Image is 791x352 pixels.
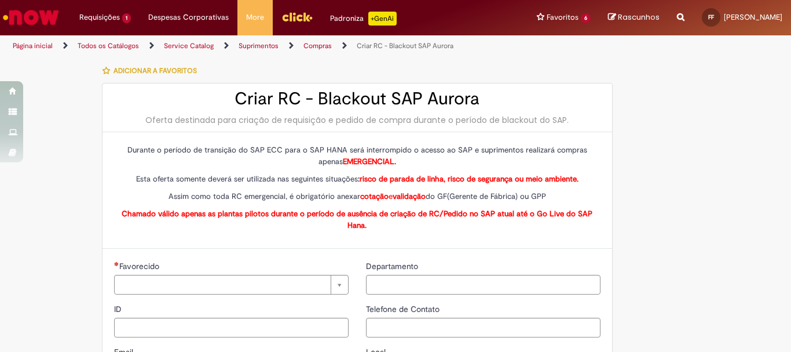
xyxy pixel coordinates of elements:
[114,318,349,338] input: ID
[136,174,578,184] span: Esta oferta somente deverá ser utilizada nas seguintes situações
[114,262,119,266] span: Necessários
[119,261,162,271] span: Necessários - Favorecido
[368,12,397,26] p: +GenAi
[114,89,600,108] h2: Criar RC - Blackout SAP Aurora
[357,41,453,50] a: Criar RC - Blackout SAP Aurora
[303,41,332,50] a: Compras
[360,191,389,201] strong: cotação
[102,59,203,83] button: Adicionar a Favoritos
[343,157,394,166] span: EMERGENCIAL
[78,41,139,50] a: Todos os Catálogos
[358,174,578,184] strong: : .
[239,41,279,50] a: Suprimentos
[114,114,600,126] div: Oferta destinada para criação de requisição e pedido de compra durante o período de blackout do SAP.
[281,8,313,26] img: click_logo_yellow_360x200.png
[360,174,577,184] span: risco de parada de linha, risco de segurança ou meio ambiente
[366,304,442,314] span: Telefone de Contato
[127,145,587,166] span: Durante o período de transição do SAP ECC para o SAP HANA será interrompido o acesso ao SAP e sup...
[79,12,120,23] span: Requisições
[608,12,660,23] a: Rascunhos
[1,6,61,29] img: ServiceNow
[9,35,519,57] ul: Trilhas de página
[330,12,397,26] div: Padroniza
[113,66,197,75] span: Adicionar a Favoritos
[343,157,396,166] strong: .
[581,13,591,23] span: 6
[360,191,426,201] span: e
[366,318,600,338] input: Telefone de Contato
[114,275,349,295] a: Limpar campo Favorecido
[366,275,600,295] input: Departamento
[122,13,131,23] span: 1
[618,12,660,23] span: Rascunhos
[393,191,426,201] strong: validação
[366,261,420,271] span: Departamento
[708,13,714,21] span: FF
[164,41,214,50] a: Service Catalog
[148,12,229,23] span: Despesas Corporativas
[724,12,782,22] span: [PERSON_NAME]
[114,304,124,314] span: ID
[122,209,592,230] strong: Chamado válido apenas as plantas pilotos durante o período de ausência de criação de RC/Pedido no...
[246,12,264,23] span: More
[13,41,53,50] a: Página inicial
[547,12,578,23] span: Favoritos
[169,191,546,201] span: Assim como toda RC emergencial, é obrigatório anexar do GF(Gerente de Fábrica) ou GPP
